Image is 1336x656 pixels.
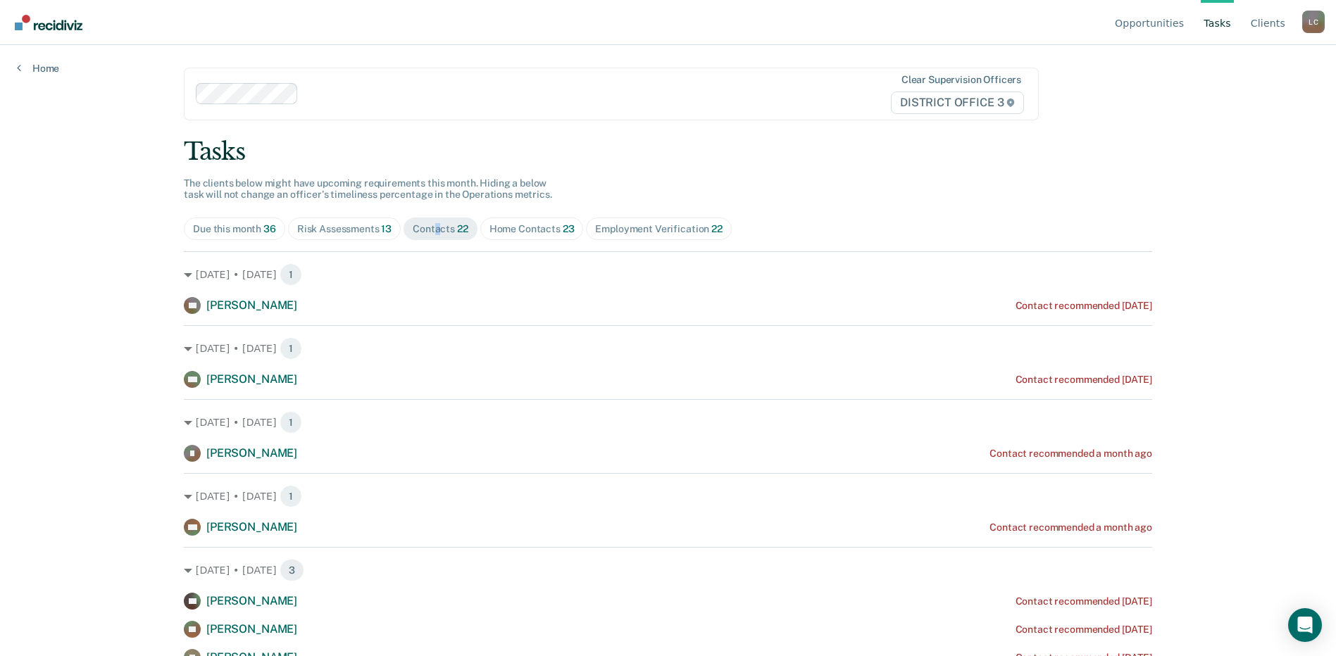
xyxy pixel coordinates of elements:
span: 23 [563,223,575,234]
span: [PERSON_NAME] [206,446,297,460]
div: L C [1302,11,1325,33]
div: Contact recommended [DATE] [1016,624,1152,636]
div: Open Intercom Messenger [1288,608,1322,642]
div: [DATE] • [DATE] 1 [184,337,1152,360]
span: 13 [381,223,392,234]
div: Home Contacts [489,223,575,235]
div: [DATE] • [DATE] 1 [184,263,1152,286]
div: Contacts [413,223,468,235]
span: 1 [280,337,302,360]
span: 22 [711,223,723,234]
span: 3 [280,559,304,581]
div: [DATE] • [DATE] 3 [184,559,1152,581]
span: 1 [280,485,302,507]
div: Contact recommended [DATE] [1016,374,1152,386]
div: Contact recommended a month ago [989,522,1152,534]
span: DISTRICT OFFICE 3 [891,92,1024,114]
button: Profile dropdown button [1302,11,1325,33]
div: Employment Verification [595,223,722,235]
span: [PERSON_NAME] [206,594,297,607]
div: Contact recommended [DATE] [1016,300,1152,312]
span: [PERSON_NAME] [206,520,297,534]
span: 22 [457,223,468,234]
div: Risk Assessments [297,223,392,235]
span: 1 [280,411,302,434]
span: [PERSON_NAME] [206,298,297,312]
a: Home [17,62,59,75]
span: 36 [263,223,276,234]
div: Tasks [184,137,1152,166]
div: Clear supervision officers [901,74,1021,86]
span: 1 [280,263,302,286]
div: Contact recommended a month ago [989,448,1152,460]
img: Recidiviz [15,15,82,30]
span: [PERSON_NAME] [206,372,297,386]
div: [DATE] • [DATE] 1 [184,411,1152,434]
span: The clients below might have upcoming requirements this month. Hiding a below task will not chang... [184,177,552,201]
span: [PERSON_NAME] [206,622,297,636]
div: [DATE] • [DATE] 1 [184,485,1152,507]
div: Contact recommended [DATE] [1016,595,1152,607]
div: Due this month [193,223,276,235]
